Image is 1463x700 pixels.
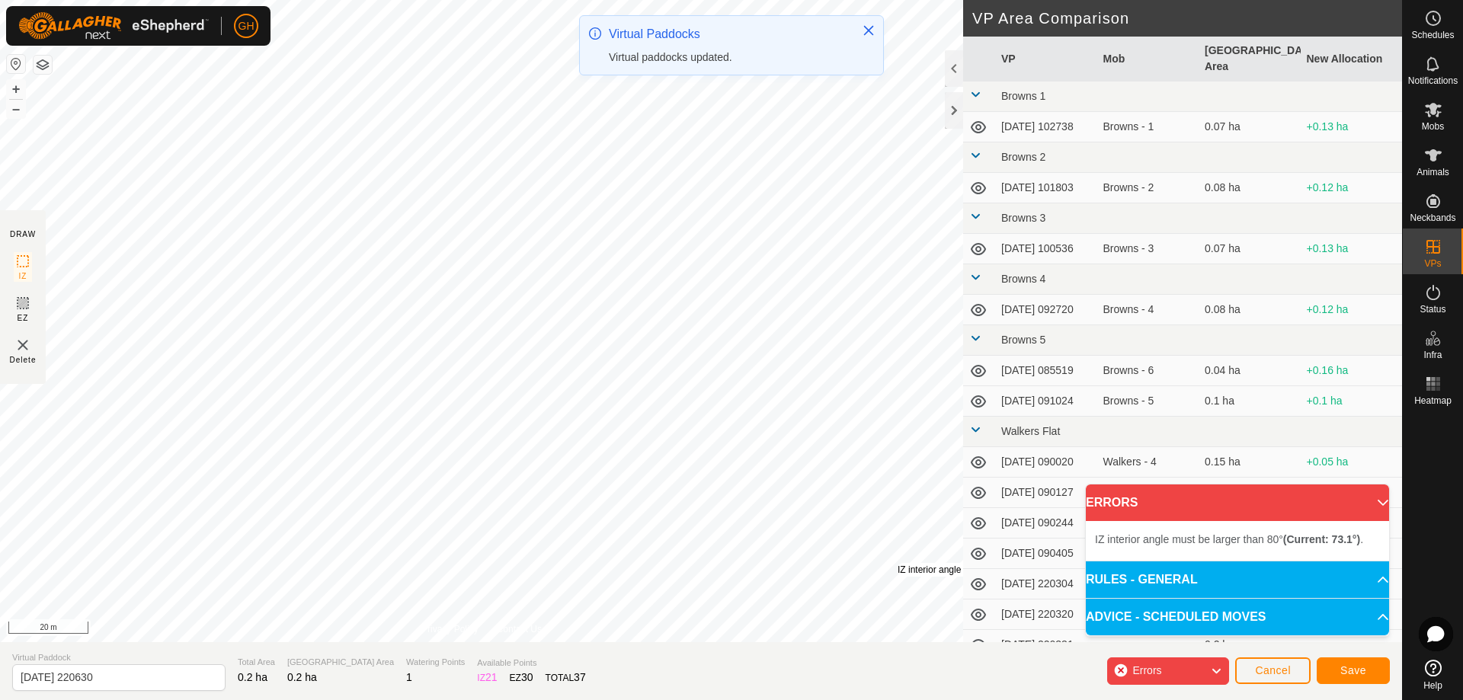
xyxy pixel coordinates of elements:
[1422,122,1444,131] span: Mobs
[1301,234,1403,264] td: +0.13 ha
[521,671,533,683] span: 30
[1001,425,1060,437] span: Walkers Flat
[972,9,1402,27] h2: VP Area Comparison
[12,651,226,664] span: Virtual Paddock
[1301,37,1403,82] th: New Allocation
[1235,657,1311,684] button: Cancel
[1095,533,1363,545] span: IZ interior angle must be larger than 80° .
[995,630,1097,660] td: [DATE] 220331
[1424,259,1441,268] span: VPs
[477,657,585,670] span: Available Points
[1255,664,1291,676] span: Cancel
[10,229,36,240] div: DRAW
[7,100,25,118] button: –
[1301,356,1403,386] td: +0.16 ha
[1199,478,1301,508] td: 0.1 ha
[1199,386,1301,417] td: 0.1 ha
[995,295,1097,325] td: [DATE] 092720
[238,656,275,669] span: Total Area
[18,12,209,40] img: Gallagher Logo
[609,50,847,66] div: Virtual paddocks updated.
[995,173,1097,203] td: [DATE] 101803
[995,37,1097,82] th: VP
[1103,302,1193,318] div: Browns - 4
[14,336,32,354] img: VP
[1086,494,1138,512] span: ERRORS
[10,354,37,366] span: Delete
[1199,112,1301,142] td: 0.07 ha
[34,56,52,74] button: Map Layers
[1301,447,1403,478] td: +0.05 ha
[1103,180,1193,196] div: Browns - 2
[485,671,498,683] span: 21
[287,671,317,683] span: 0.2 ha
[1199,295,1301,325] td: 0.08 ha
[1283,533,1360,545] b: (Current: 73.1°)
[421,622,479,636] a: Privacy Policy
[1408,76,1458,85] span: Notifications
[406,656,465,669] span: Watering Points
[1340,664,1366,676] span: Save
[995,569,1097,599] td: [DATE] 220304
[1103,363,1193,379] div: Browns - 6
[1414,396,1452,405] span: Heatmap
[1001,334,1045,346] span: Browns 5
[1001,90,1045,102] span: Browns 1
[995,447,1097,478] td: [DATE] 090020
[995,599,1097,630] td: [DATE] 220320
[1103,454,1193,470] div: Walkers - 4
[995,386,1097,417] td: [DATE] 091024
[1103,393,1193,409] div: Browns - 5
[1086,608,1266,626] span: ADVICE - SCHEDULED MOVES
[510,670,533,686] div: EZ
[1199,173,1301,203] td: 0.08 ha
[995,539,1097,569] td: [DATE] 090405
[406,671,412,683] span: 1
[1410,213,1455,222] span: Neckbands
[995,112,1097,142] td: [DATE] 102738
[1199,234,1301,264] td: 0.07 ha
[1420,305,1445,314] span: Status
[1001,151,1045,163] span: Browns 2
[1097,37,1199,82] th: Mob
[7,55,25,73] button: Reset Map
[995,234,1097,264] td: [DATE] 100536
[574,671,586,683] span: 37
[1086,521,1389,561] p-accordion-content: ERRORS
[995,478,1097,508] td: [DATE] 090127
[1103,637,1193,653] div: -
[1301,173,1403,203] td: +0.12 ha
[1199,447,1301,478] td: 0.15 ha
[238,671,267,683] span: 0.2 ha
[898,563,1128,577] div: IZ interior angle must be larger than 80° .
[1301,478,1403,508] td: +0.1 ha
[18,312,29,324] span: EZ
[7,80,25,98] button: +
[1103,119,1193,135] div: Browns - 1
[238,18,255,34] span: GH
[995,508,1097,539] td: [DATE] 090244
[287,656,394,669] span: [GEOGRAPHIC_DATA] Area
[1132,664,1161,676] span: Errors
[477,670,497,686] div: IZ
[1417,168,1449,177] span: Animals
[995,356,1097,386] td: [DATE] 085519
[1403,654,1463,696] a: Help
[1086,571,1198,589] span: RULES - GENERAL
[1001,212,1045,224] span: Browns 3
[1001,273,1045,285] span: Browns 4
[1301,295,1403,325] td: +0.12 ha
[1199,37,1301,82] th: [GEOGRAPHIC_DATA] Area
[1199,356,1301,386] td: 0.04 ha
[1317,657,1390,684] button: Save
[1086,599,1389,635] p-accordion-header: ADVICE - SCHEDULED MOVES
[1301,386,1403,417] td: +0.1 ha
[1086,561,1389,598] p-accordion-header: RULES - GENERAL
[1103,241,1193,257] div: Browns - 3
[1301,112,1403,142] td: +0.13 ha
[497,622,542,636] a: Contact Us
[1423,681,1442,690] span: Help
[546,670,586,686] div: TOTAL
[858,20,879,41] button: Close
[609,25,847,43] div: Virtual Paddocks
